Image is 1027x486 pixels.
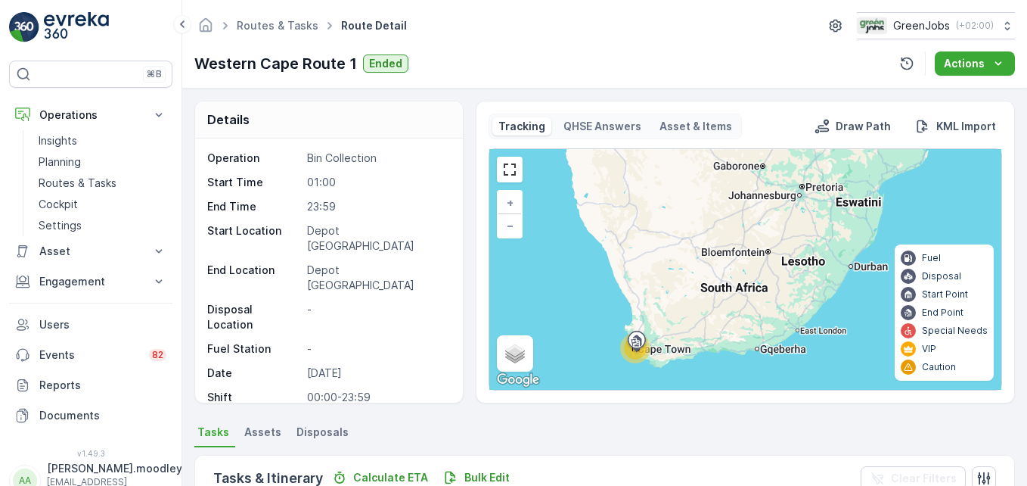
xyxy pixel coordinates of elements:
span: v 1.49.3 [9,449,172,458]
button: GreenJobs(+02:00) [857,12,1015,39]
p: ⌘B [147,68,162,80]
a: Planning [33,151,172,173]
img: Green_Jobs_Logo.png [857,17,887,34]
img: logo [9,12,39,42]
a: Events82 [9,340,172,370]
p: Users [39,317,166,332]
p: Actions [944,56,985,71]
p: Fuel [922,252,941,264]
a: Routes & Tasks [33,173,172,194]
p: ( +02:00 ) [956,20,994,32]
p: Operations [39,107,142,123]
p: Engagement [39,274,142,289]
a: Insights [33,130,172,151]
span: + [507,196,513,209]
span: Disposals [296,425,349,440]
button: Ended [363,55,408,73]
p: Asset [39,244,142,259]
p: Details [207,111,250,129]
div: 10 [620,333,650,363]
a: Layers [498,337,532,370]
p: [DATE] [307,366,448,381]
p: KML Import [936,119,996,134]
button: KML Import [909,117,1002,136]
p: Clear Filters [891,471,957,486]
button: Engagement [9,266,172,297]
p: End Time [207,199,301,214]
p: Special Needs [922,325,988,337]
p: Asset & Items [659,119,732,134]
button: Draw Path [808,117,897,136]
img: logo_light-DOdMpM7g.png [44,12,109,42]
p: Insights [39,133,77,148]
p: Western Cape Route 1 [194,52,357,75]
p: Fuel Station [207,341,301,357]
p: Start Point [922,288,968,301]
p: Depot [GEOGRAPHIC_DATA] [307,223,448,254]
p: Bulk Edit [464,470,510,485]
p: Start Time [207,175,301,190]
p: Reports [39,378,166,393]
a: Open this area in Google Maps (opens a new window) [493,370,543,390]
p: Caution [922,361,956,373]
button: Actions [935,51,1015,76]
p: End Point [922,307,963,319]
p: - [307,341,448,357]
p: Disposal Location [207,302,301,332]
p: Draw Path [836,119,891,134]
p: Documents [39,408,166,423]
button: Operations [9,100,172,130]
p: 82 [152,349,163,361]
p: Tracking [498,119,545,134]
p: Cockpit [39,197,78,212]
a: Zoom In [498,192,521,214]
p: End Location [207,263,301,293]
span: Route Detail [338,18,410,33]
p: GreenJobs [893,18,950,33]
p: - [307,302,448,332]
p: 00:00-23:59 [307,390,448,405]
p: Events [39,347,140,363]
img: Google [493,370,543,390]
p: QHSE Answers [563,119,641,134]
a: View Fullscreen [498,158,521,181]
p: Ended [369,56,402,71]
p: 23:59 [307,199,448,214]
div: 0 [489,149,1001,390]
a: Routes & Tasks [237,19,318,32]
p: Planning [39,154,81,170]
a: Homepage [197,23,214,36]
span: − [507,219,514,232]
p: Date [207,366,301,381]
a: Users [9,310,172,340]
p: Routes & Tasks [39,176,116,191]
button: Asset [9,236,172,266]
p: Operation [207,151,301,166]
p: 01:00 [307,175,448,190]
a: Zoom Out [498,214,521,237]
p: Shift [207,390,301,405]
p: Settings [39,218,82,233]
p: Depot [GEOGRAPHIC_DATA] [307,263,448,293]
a: Documents [9,400,172,431]
p: Start Location [207,223,301,254]
span: Assets [244,425,281,440]
p: [PERSON_NAME].moodley [47,461,182,476]
p: Disposal [922,270,961,282]
p: Calculate ETA [353,470,428,485]
span: Tasks [197,425,229,440]
p: Bin Collection [307,151,448,166]
p: VIP [922,343,936,355]
a: Settings [33,215,172,236]
a: Reports [9,370,172,400]
a: Cockpit [33,194,172,215]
